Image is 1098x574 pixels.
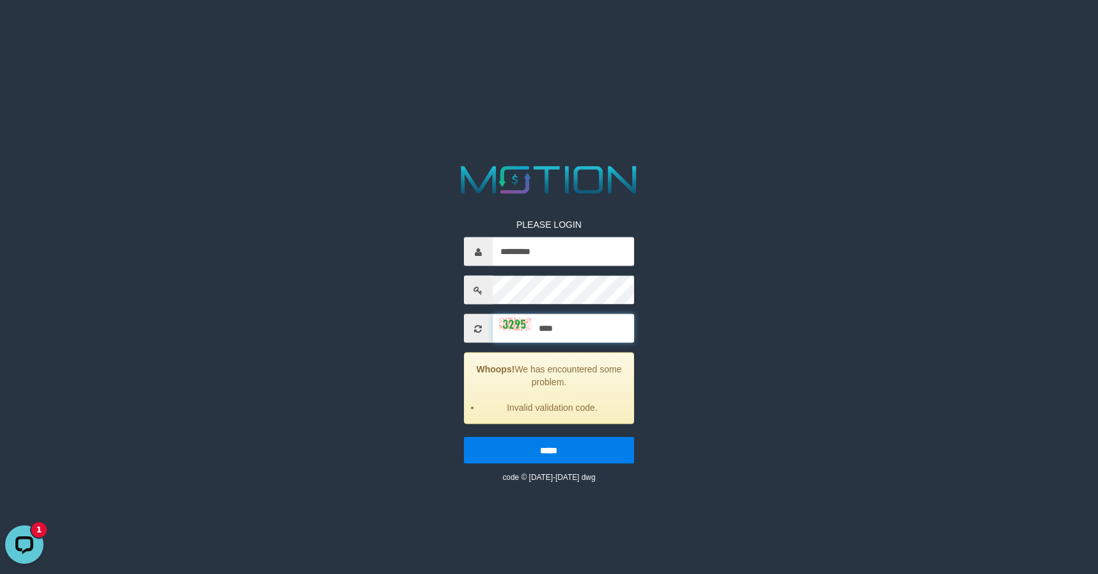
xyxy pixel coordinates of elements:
[477,364,515,374] strong: Whoops!
[453,161,645,199] img: MOTION_logo.png
[5,5,44,44] button: Open LiveChat chat widget
[481,401,624,414] li: Invalid validation code.
[499,318,531,331] img: captcha
[464,218,634,231] p: PLEASE LOGIN
[31,2,47,17] div: New messages notification
[464,353,634,424] div: We has encountered some problem.
[502,473,595,482] small: code © [DATE]-[DATE] dwg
